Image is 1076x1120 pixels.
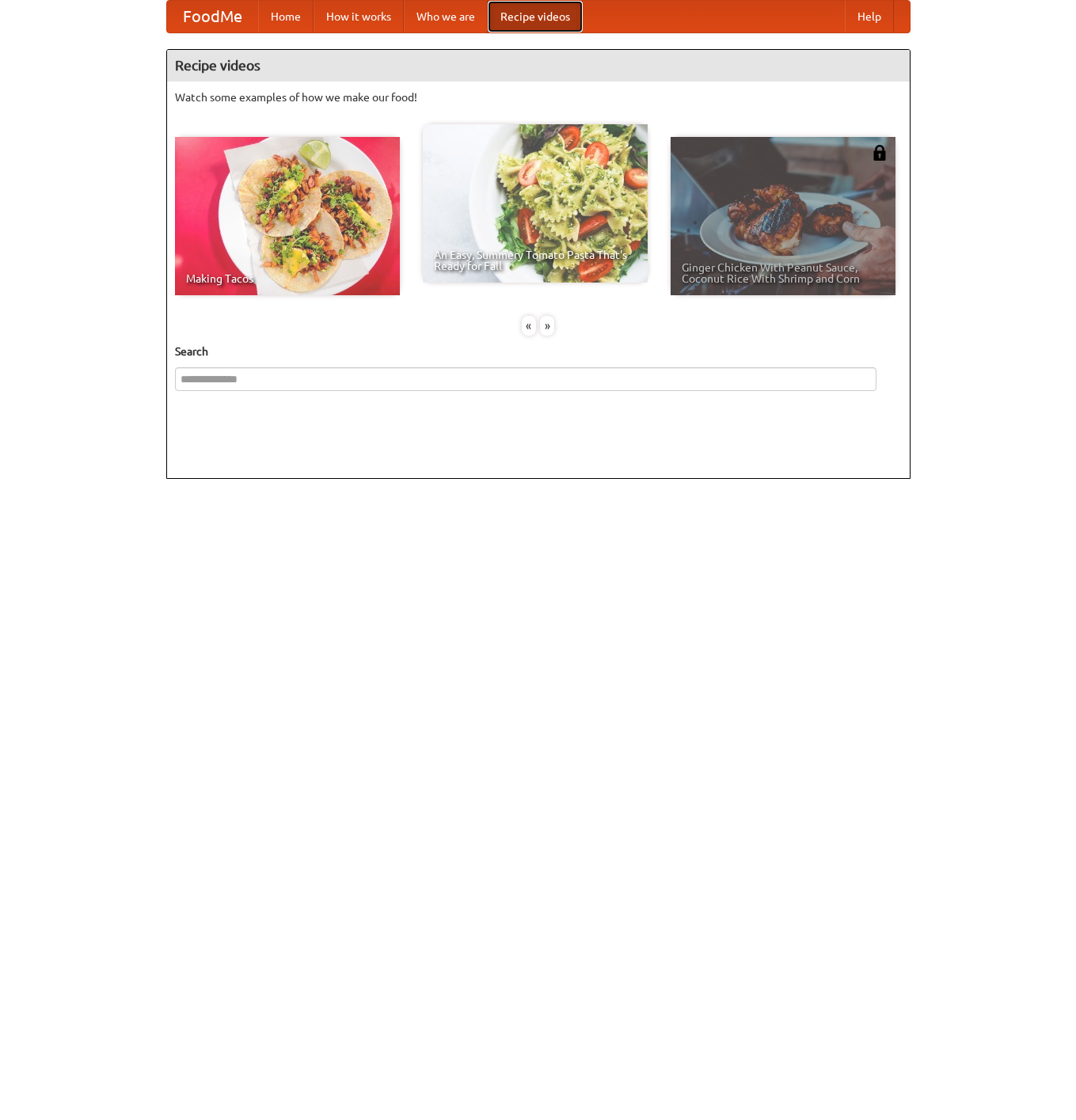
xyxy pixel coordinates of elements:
p: Watch some examples of how we make our food! [175,89,902,105]
a: Home [258,1,314,32]
img: 483408.png [872,145,888,161]
a: Making Tacos [175,137,400,295]
a: How it works [314,1,404,32]
div: » [540,316,554,336]
a: Who we are [404,1,488,32]
h5: Search [175,344,902,359]
a: Recipe videos [488,1,583,32]
a: An Easy, Summery Tomato Pasta That's Ready for Fall [423,124,648,283]
a: FoodMe [167,1,258,32]
span: An Easy, Summery Tomato Pasta That's Ready for Fall [434,249,637,271]
span: Making Tacos [186,273,389,284]
h4: Recipe videos [167,50,910,82]
a: Help [845,1,894,32]
div: « [522,316,536,336]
